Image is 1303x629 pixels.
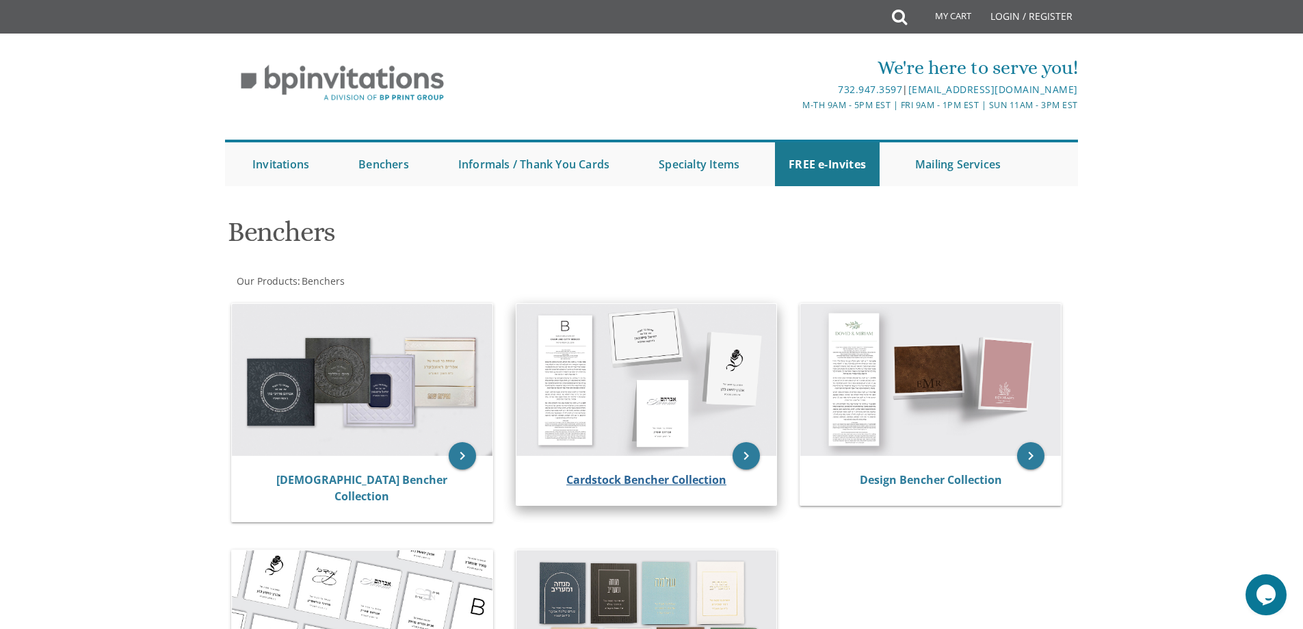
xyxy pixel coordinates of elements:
a: Invitations [239,142,323,186]
a: FREE e-Invites [775,142,880,186]
a: [EMAIL_ADDRESS][DOMAIN_NAME] [908,83,1078,96]
a: 732.947.3597 [838,83,902,96]
div: We're here to serve you! [510,54,1078,81]
img: BP Invitation Loft [225,55,460,112]
a: Cardstock Bencher Collection [566,472,726,487]
a: [DEMOGRAPHIC_DATA] Bencher Collection [276,472,447,504]
div: : [225,274,652,288]
div: M-Th 9am - 5pm EST | Fri 9am - 1pm EST | Sun 11am - 3pm EST [510,98,1078,112]
a: Benchers [300,274,345,287]
a: keyboard_arrow_right [733,442,760,470]
a: My Cart [906,1,981,36]
a: Informals / Thank You Cards [445,142,623,186]
a: Specialty Items [645,142,753,186]
a: Design Bencher Collection [860,472,1002,487]
a: Mailing Services [901,142,1014,186]
img: Design Bencher Collection [800,304,1061,456]
iframe: chat widget [1246,574,1289,615]
img: Cardstock Bencher Collection [516,304,777,456]
div: | [510,81,1078,98]
a: Our Products [235,274,298,287]
span: Benchers [302,274,345,287]
a: Benchers [345,142,423,186]
a: keyboard_arrow_right [449,442,476,470]
a: keyboard_arrow_right [1017,442,1044,470]
h1: Benchers [228,217,786,257]
img: Judaica Bencher Collection [232,304,492,456]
